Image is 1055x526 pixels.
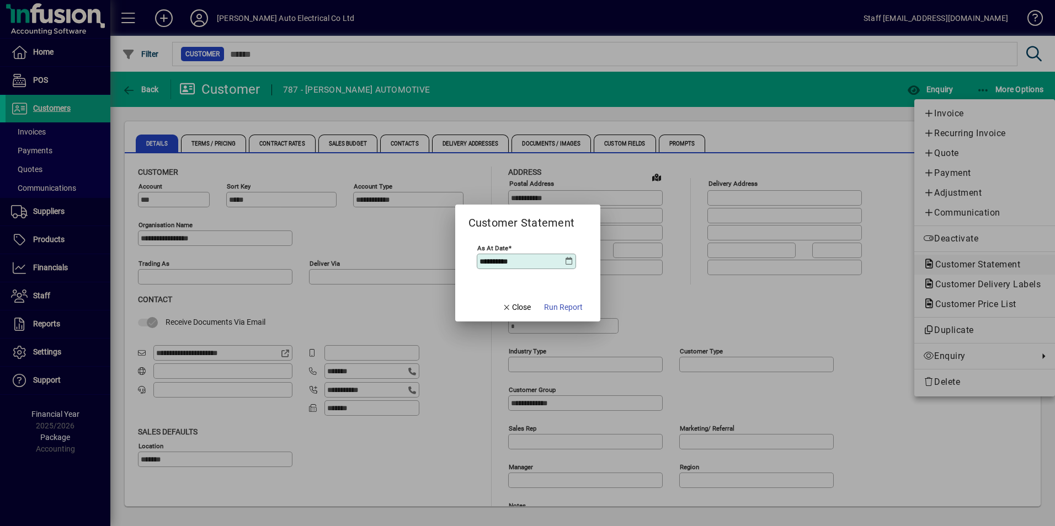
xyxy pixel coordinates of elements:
[502,302,531,313] span: Close
[540,297,587,317] button: Run Report
[544,302,583,313] span: Run Report
[477,244,508,252] mat-label: As at Date
[455,205,588,232] h2: Customer Statement
[498,297,535,317] button: Close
